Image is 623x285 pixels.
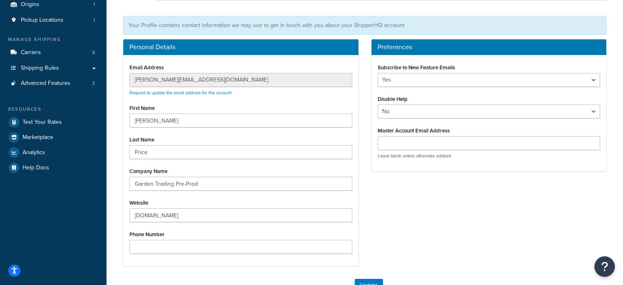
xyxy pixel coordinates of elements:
li: Carriers [6,45,100,60]
h3: Personal Details [129,43,352,51]
span: Carriers [21,49,41,56]
span: Test Your Rates [23,119,62,126]
span: Advanced Features [21,80,70,87]
label: Last Name [129,137,154,143]
label: Phone Number [129,231,165,237]
span: Origins [21,1,39,8]
label: Disable Help [378,96,408,102]
span: 1 [93,1,95,8]
a: Marketplace [6,130,100,145]
li: Pickup Locations [6,13,100,28]
div: Resources [6,106,100,113]
span: Analytics [23,149,45,156]
li: Advanced Features [6,76,100,91]
label: Website [129,200,148,206]
span: Pickup Locations [21,17,63,24]
a: Advanced Features 3 [6,76,100,91]
a: Test Your Rates [6,115,100,130]
span: Shipping Rules [21,65,59,72]
span: 8 [92,49,95,56]
label: Company Name [129,168,168,174]
a: Analytics [6,145,100,160]
label: Email Address [129,64,164,71]
p: Leave blank unless otherwise advised [378,153,600,159]
label: Master Account Email Address [378,128,450,134]
div: Your Profile contains contact information we may use to get in touch with you about your ShipperH... [123,16,607,35]
a: Help Docs [6,160,100,175]
button: Open Resource Center [594,256,615,277]
span: 1 [93,17,95,24]
a: Request to update the email address for this account [129,89,231,96]
a: Pickup Locations 1 [6,13,100,28]
span: Marketplace [23,134,53,141]
div: Manage Shipping [6,36,100,43]
a: Shipping Rules [6,61,100,76]
label: Subscribe to New Feature Emails [378,64,455,71]
label: First Name [129,105,155,111]
span: Help Docs [23,164,49,171]
a: Carriers 8 [6,45,100,60]
span: 3 [92,80,95,87]
h3: Preferences [378,43,600,51]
